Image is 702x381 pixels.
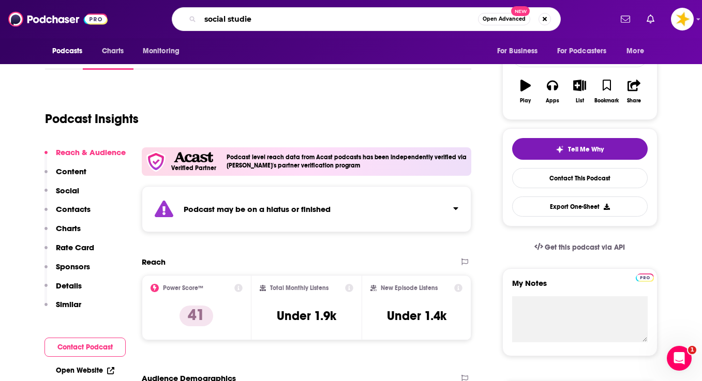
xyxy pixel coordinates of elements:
[174,152,213,163] img: Acast
[497,44,538,58] span: For Business
[556,145,564,154] img: tell me why sparkle
[539,73,566,110] button: Apps
[576,98,584,104] div: List
[545,243,625,252] span: Get this podcast via API
[671,8,694,31] span: Logged in as Spreaker_Prime
[478,13,530,25] button: Open AdvancedNew
[620,73,647,110] button: Share
[483,17,526,22] span: Open Advanced
[626,44,644,58] span: More
[227,154,468,169] h4: Podcast level reach data from Acast podcasts has been independently verified via [PERSON_NAME]'s ...
[200,11,478,27] input: Search podcasts, credits, & more...
[56,366,114,375] a: Open Website
[8,9,108,29] img: Podchaser - Follow, Share and Rate Podcasts
[636,272,654,282] a: Pro website
[667,346,692,371] iframe: Intercom live chat
[512,138,648,160] button: tell me why sparkleTell Me Why
[142,257,166,267] h2: Reach
[546,98,559,104] div: Apps
[44,299,81,318] button: Similar
[636,273,654,282] img: Podchaser Pro
[56,223,81,233] p: Charts
[526,235,634,260] a: Get this podcast via API
[146,151,166,172] img: verfied icon
[594,98,619,104] div: Bookmark
[44,166,86,186] button: Content
[142,186,472,232] section: Click to expand status details
[270,284,328,292] h2: Total Monthly Listens
[44,242,94,262] button: Rate Card
[568,145,604,154] span: Tell Me Why
[56,166,86,176] p: Content
[490,41,551,61] button: open menu
[44,262,90,281] button: Sponsors
[45,41,96,61] button: open menu
[45,111,139,127] h1: Podcast Insights
[557,44,607,58] span: For Podcasters
[56,204,91,214] p: Contacts
[593,73,620,110] button: Bookmark
[184,204,331,214] strong: Podcast may be on a hiatus or finished
[512,196,648,217] button: Export One-Sheet
[512,168,648,188] a: Contact This Podcast
[56,281,82,291] p: Details
[512,278,648,296] label: My Notes
[143,44,180,58] span: Monitoring
[56,299,81,309] p: Similar
[381,284,438,292] h2: New Episode Listens
[520,98,531,104] div: Play
[56,262,90,271] p: Sponsors
[136,41,193,61] button: open menu
[163,284,203,292] h2: Power Score™
[180,306,213,326] p: 41
[671,8,694,31] button: Show profile menu
[619,41,657,61] button: open menu
[671,8,694,31] img: User Profile
[52,44,83,58] span: Podcasts
[171,165,216,171] h5: Verified Partner
[688,346,696,354] span: 1
[550,41,622,61] button: open menu
[511,6,530,16] span: New
[56,242,94,252] p: Rate Card
[102,44,124,58] span: Charts
[566,73,593,110] button: List
[44,204,91,223] button: Contacts
[56,147,126,157] p: Reach & Audience
[44,147,126,166] button: Reach & Audience
[95,41,130,61] a: Charts
[627,98,641,104] div: Share
[512,73,539,110] button: Play
[44,338,126,357] button: Contact Podcast
[617,10,634,28] a: Show notifications dropdown
[387,308,446,324] h3: Under 1.4k
[277,308,336,324] h3: Under 1.9k
[44,281,82,300] button: Details
[44,223,81,242] button: Charts
[643,10,659,28] a: Show notifications dropdown
[44,186,79,205] button: Social
[56,186,79,195] p: Social
[172,7,561,31] div: Search podcasts, credits, & more...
